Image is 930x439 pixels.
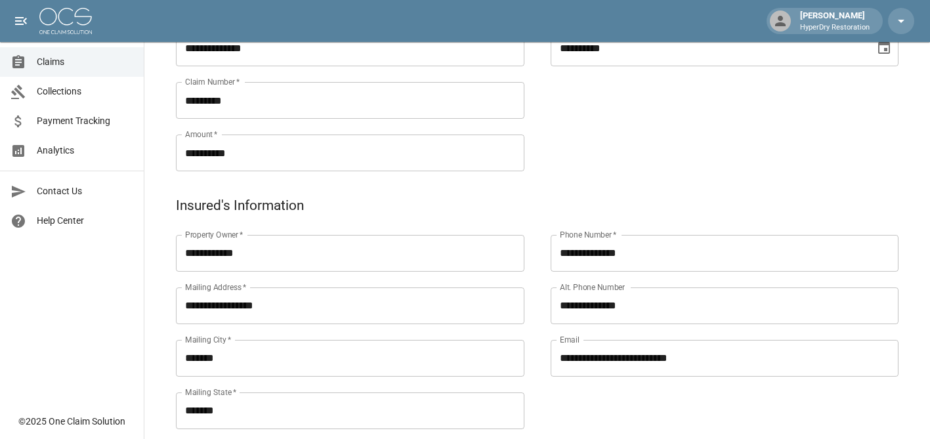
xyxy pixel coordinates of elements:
label: Alt. Phone Number [560,282,625,293]
button: open drawer [8,8,34,34]
div: [PERSON_NAME] [795,9,875,33]
span: Collections [37,85,133,98]
label: Property Owner [185,229,243,240]
label: Email [560,334,580,345]
label: Claim Number [185,76,240,87]
span: Help Center [37,214,133,228]
label: Amount [185,129,218,140]
img: ocs-logo-white-transparent.png [39,8,92,34]
label: Mailing City [185,334,232,345]
label: Mailing Address [185,282,246,293]
span: Payment Tracking [37,114,133,128]
span: Contact Us [37,184,133,198]
span: Claims [37,55,133,69]
label: Mailing State [185,387,236,398]
p: HyperDry Restoration [800,22,870,33]
button: Choose date, selected date is Aug 5, 2025 [871,35,897,61]
span: Analytics [37,144,133,157]
label: Phone Number [560,229,616,240]
div: © 2025 One Claim Solution [18,415,125,428]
